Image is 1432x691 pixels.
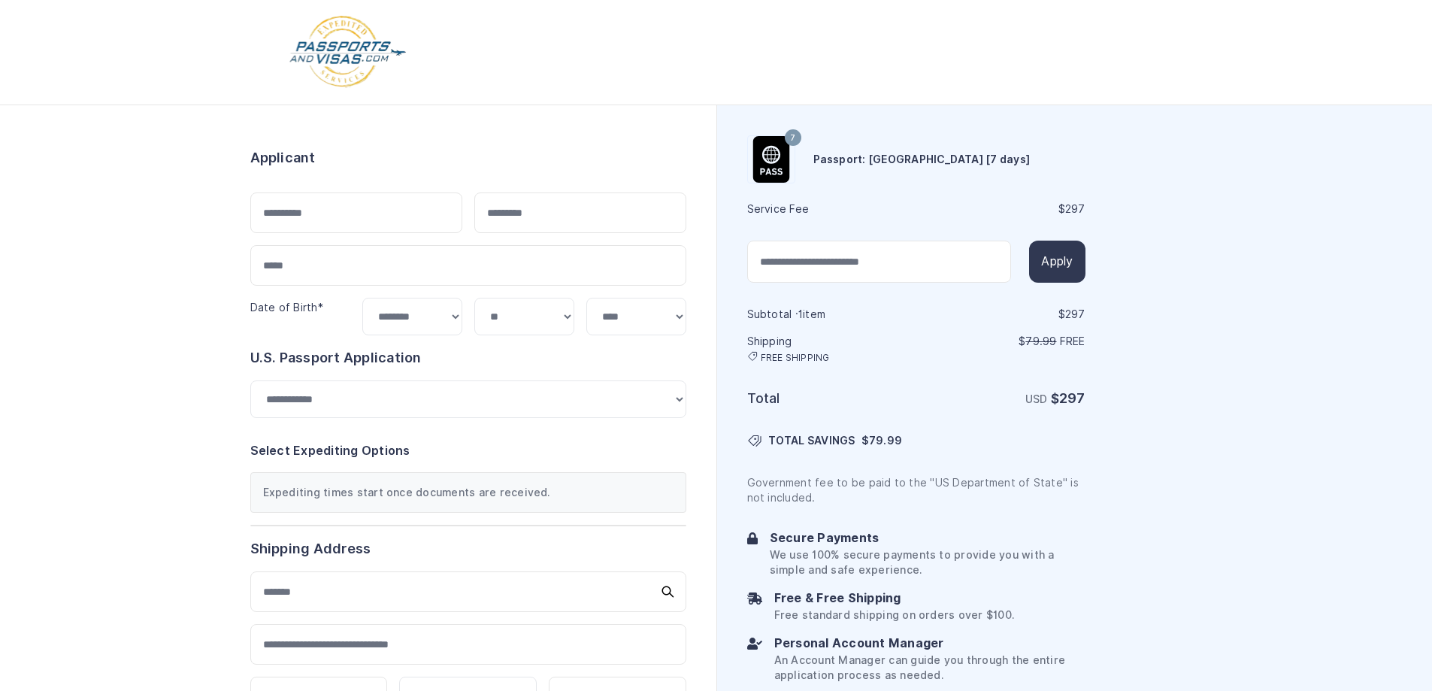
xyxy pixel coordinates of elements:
[288,15,407,89] img: Logo
[790,129,795,148] span: 7
[774,635,1085,653] h6: Personal Account Manager
[250,442,686,460] h6: Select Expediting Options
[774,589,1014,608] h6: Free & Free Shipping
[1065,308,1085,320] span: 297
[747,307,915,322] h6: Subtotal · item
[250,472,686,513] div: Expediting times start once documents are received.
[918,307,1085,322] div: $
[250,347,686,368] h6: U.S. Passport Application
[1065,203,1085,215] span: 297
[1059,390,1085,406] span: 297
[1025,335,1056,347] span: 79.99
[250,538,686,559] h6: Shipping Address
[861,433,902,448] span: $
[748,136,795,183] img: Product Name
[918,334,1085,349] p: $
[918,202,1085,217] div: $
[250,147,316,168] h6: Applicant
[774,653,1085,683] p: An Account Manager can guide you through the entire application process as needed.
[250,302,323,314] label: Date of Birth*
[813,152,1031,167] h6: Passport: [GEOGRAPHIC_DATA] [7 days]
[770,529,1085,547] h6: Secure Payments
[1051,390,1085,406] strong: $
[1025,393,1048,405] span: USD
[1060,335,1085,347] span: Free
[1029,241,1085,283] button: Apply
[747,334,915,364] h6: Shipping
[747,388,915,409] h6: Total
[869,435,902,447] span: 79.99
[770,547,1085,577] p: We use 100% secure payments to provide you with a simple and safe experience.
[768,433,855,448] span: TOTAL SAVINGS
[798,308,803,320] span: 1
[747,475,1085,505] p: Government fee to be paid to the "US Department of State" is not included.
[747,202,915,217] h6: Service Fee
[761,352,830,364] span: FREE SHIPPING
[774,608,1014,623] p: Free standard shipping on orders over $100.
